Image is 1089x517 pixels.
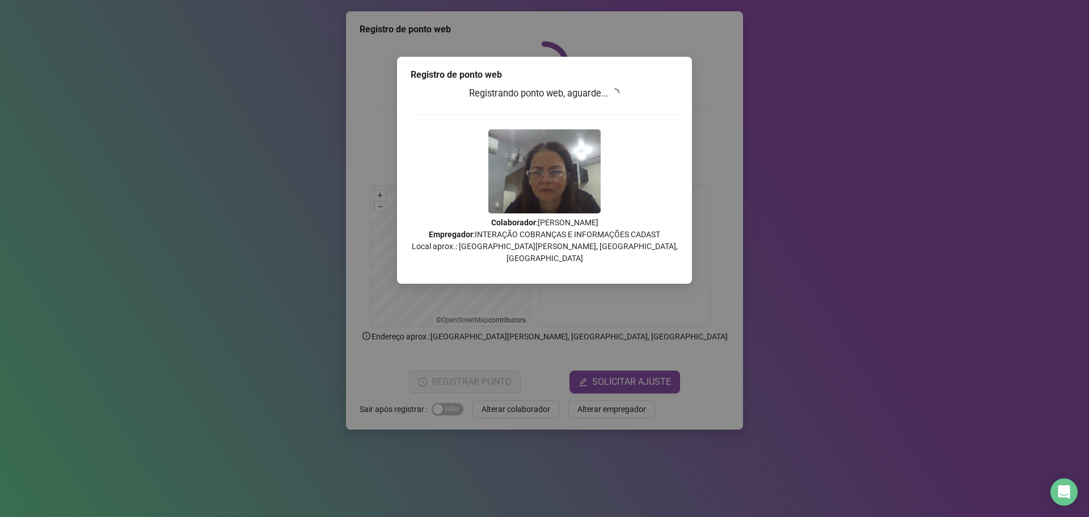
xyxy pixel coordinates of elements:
div: Registro de ponto web [411,68,678,82]
h3: Registrando ponto web, aguarde... [411,86,678,101]
span: loading [610,88,621,98]
strong: Empregador [429,230,473,239]
strong: Colaborador [491,218,536,227]
p: : [PERSON_NAME] : INTERAÇÃO COBRANÇAS E INFORMAÇÕES CADAST Local aprox.: [GEOGRAPHIC_DATA][PERSON... [411,217,678,264]
img: 9k= [488,129,601,213]
div: Open Intercom Messenger [1050,478,1078,506]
